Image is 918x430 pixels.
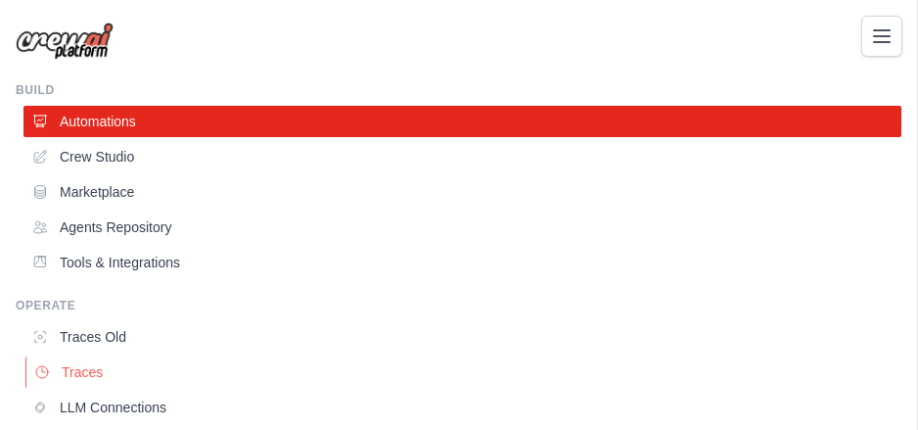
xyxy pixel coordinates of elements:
a: Traces Old [23,321,901,353]
a: LLM Connections [23,392,901,423]
div: Operate [16,298,901,313]
a: Tools & Integrations [23,247,901,278]
iframe: Chat Widget [820,336,918,430]
a: Automations [23,106,901,137]
a: Agents Repository [23,212,901,243]
a: Marketplace [23,176,901,208]
div: Build [16,82,901,98]
a: Traces [25,357,903,388]
img: Logo [16,23,114,60]
button: Toggle navigation [861,16,902,57]
a: Crew Studio [23,141,901,172]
